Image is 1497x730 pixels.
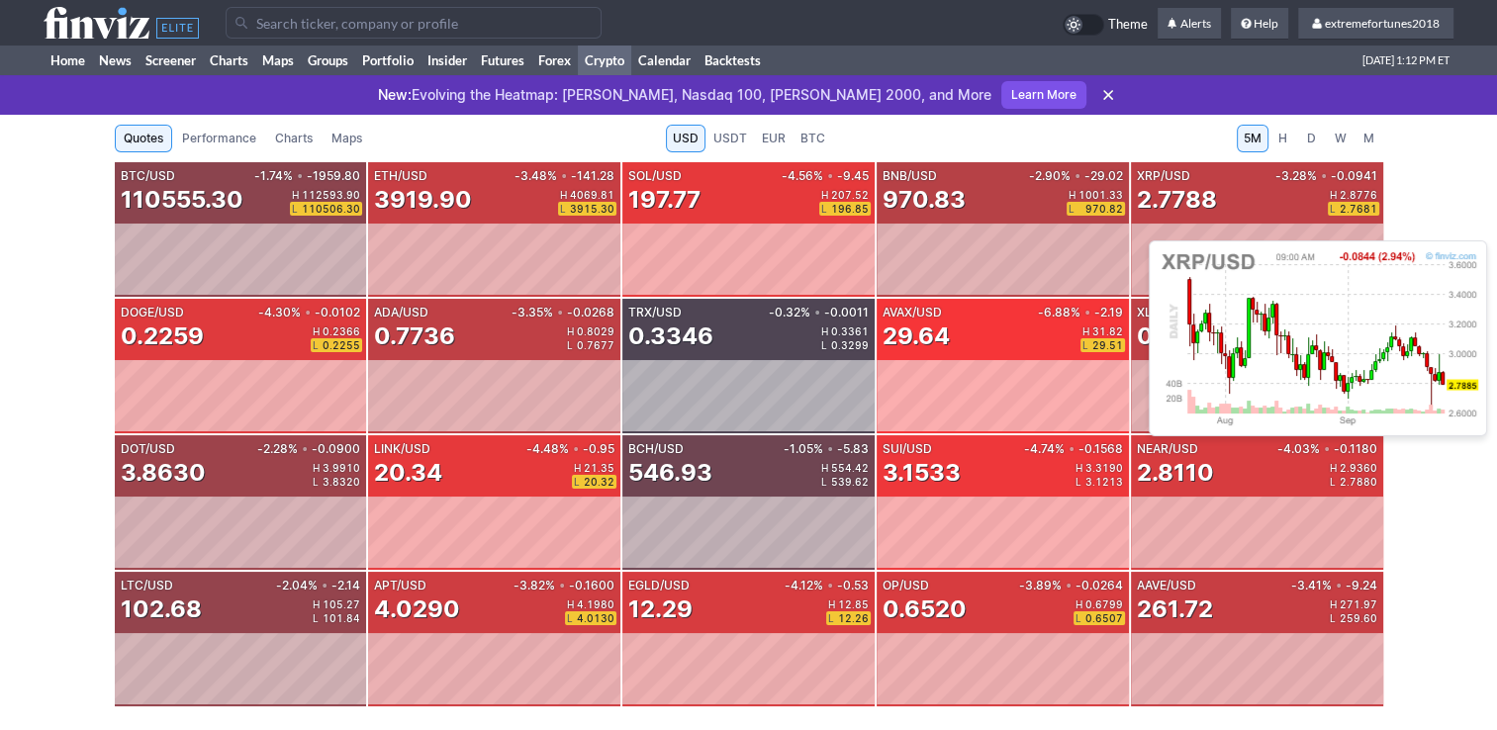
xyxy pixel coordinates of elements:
a: DOT/USD-2.28%•-0.09003.8630H3.9910L3.8320 [115,435,367,570]
span: USD [673,129,699,148]
a: BCH/USD-1.05%•-5.83546.93H554.42L539.62 [622,435,875,570]
span: H [567,599,577,609]
div: 12.29 [628,593,693,625]
a: Maps [255,46,301,75]
div: ADA/USD [374,307,508,319]
span: 3.3190 [1085,463,1123,473]
a: TRX/USD-0.32%•-0.00110.3346H0.3361L0.3299 [622,299,875,433]
div: -4.56% -9.45 [778,170,869,182]
span: H [1076,463,1085,473]
div: -4.74% -0.1568 [1020,443,1123,455]
div: -2.28% -0.0900 [253,443,360,455]
span: H [1330,190,1340,200]
span: L [1082,340,1092,350]
div: 102.68 [121,593,202,625]
span: L [567,340,577,350]
span: H [313,326,323,336]
span: 0.3299 [831,340,869,350]
a: M [1356,125,1383,152]
span: • [827,443,833,455]
a: Alerts [1158,8,1221,40]
div: 0.2259 [121,320,204,352]
div: -6.88% -2.19 [1034,307,1123,319]
span: L [574,477,584,487]
span: • [827,170,833,182]
a: Maps [323,125,371,152]
div: 970.83 [883,184,966,216]
span: 12.26 [838,613,869,623]
div: -2.04% -2.14 [272,580,360,592]
div: 0.6520 [883,593,967,625]
span: 539.62 [831,477,869,487]
div: XLM/USD [1137,307,1274,319]
span: 3915.30 [570,204,614,214]
a: BTC/USD-1.74%•-1959.80110555.30H112593.90L110506.30 [115,162,367,297]
span: • [1075,170,1080,182]
div: APT/USD [374,580,510,592]
div: 261.72 [1137,593,1213,625]
span: H [1330,463,1340,473]
span: L [821,477,831,487]
span: 105.27 [323,599,360,609]
span: H [1330,599,1340,609]
div: SUI/USD [883,443,1020,455]
span: 1001.33 [1078,190,1123,200]
span: 0.7677 [577,340,614,350]
span: • [1069,443,1075,455]
span: H [821,326,831,336]
span: • [1324,443,1330,455]
a: Portfolio [355,46,421,75]
a: ADA/USD-3.35%•-0.02680.7736H0.8029L0.7677 [368,299,620,433]
span: • [305,307,311,319]
a: Theme [1063,14,1148,36]
div: -0.32% -0.0011 [765,307,869,319]
div: OP/USD [883,580,1015,592]
a: AVAX/USD-6.88%•-2.1929.64H31.82L29.51 [877,299,1129,433]
span: 112593.90 [302,190,360,200]
span: L [821,340,831,350]
div: 3.1533 [883,457,961,489]
span: L [567,613,577,623]
a: Charts [266,125,322,152]
span: USDT [713,129,747,148]
div: -3.48% -141.28 [511,170,614,182]
div: ETH/USD [374,170,511,182]
span: 271.97 [1340,599,1377,609]
a: APT/USD-3.82%•-0.16004.0290H4.1980L4.0130 [368,572,620,706]
span: 259.60 [1340,613,1377,623]
div: -1.74% -1959.80 [250,170,360,182]
span: H [313,463,323,473]
span: 970.82 [1085,204,1123,214]
span: 4.1980 [577,599,614,609]
div: 29.64 [883,320,950,352]
span: Theme [1108,14,1148,36]
div: 197.77 [628,184,701,216]
a: XRP/USD-3.28%•-0.09412.7788H2.8776L2.7681 [1131,162,1383,297]
a: DOGE/USD-4.30%•-0.01020.2259H0.2366L0.2255 [115,299,367,433]
a: Learn More [1001,81,1086,109]
div: -3.82% -0.1600 [510,580,614,592]
span: • [1066,580,1072,592]
span: 20.32 [584,477,614,487]
a: News [92,46,139,75]
div: EGLD/USD [628,580,781,592]
span: 29.51 [1092,340,1123,350]
a: ETH/USD-3.48%•-141.283919.90H4069.81L3915.30 [368,162,620,297]
span: 196.85 [831,204,869,214]
div: 110555.30 [121,184,243,216]
a: H [1269,125,1297,152]
span: 31.82 [1092,326,1123,336]
span: • [1084,307,1090,319]
div: -4.48% -0.95 [522,443,614,455]
div: 3.8630 [121,457,206,489]
a: Forex [531,46,578,75]
span: EUR [762,129,786,148]
span: 2.7681 [1340,204,1377,214]
span: 2.8776 [1340,190,1377,200]
a: Performance [173,125,265,152]
span: 0.2366 [323,326,360,336]
div: -4.03% -0.1180 [1273,443,1377,455]
span: H [560,190,570,200]
span: H [821,463,831,473]
a: Futures [474,46,531,75]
